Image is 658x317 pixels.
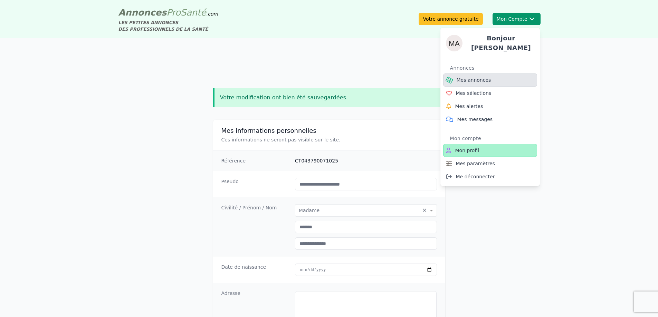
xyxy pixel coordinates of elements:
a: Me déconnecter [443,170,537,183]
a: Mes annonces [443,73,537,87]
a: Mon profil [443,144,537,157]
span: .com [206,11,218,17]
span: Santé [181,7,206,18]
a: Mes paramètres [443,157,537,170]
a: Mes messages [443,113,537,126]
span: Mes paramètres [456,160,495,167]
span: Mes alertes [455,103,483,110]
dt: Pseudo [221,178,289,190]
a: AnnoncesProSanté.com [118,7,218,18]
dd: CT043790071025 [295,157,437,164]
a: Mes alertes [443,100,537,113]
span: Annonces [118,7,167,18]
a: Mes sélections [443,87,537,100]
a: Votre annonce gratuite [419,13,483,25]
img: Mickaella [446,35,462,51]
span: Me déconnecter [456,173,495,180]
h4: Bonjour [PERSON_NAME] [468,33,534,53]
p: Ces informations ne seront pas visible sur le site. [221,136,437,143]
dt: Référence [221,157,289,164]
dt: Civilité / Prénom / Nom [221,204,289,250]
dt: Date de naissance [221,264,289,276]
span: Clear all [422,207,428,214]
span: Mes annonces [457,77,491,83]
span: Mon profil [455,147,479,154]
span: Mes messages [457,116,493,123]
button: Mon CompteMickaellaBonjour [PERSON_NAME]AnnoncesMes annoncesMes sélectionsMes alertesMes messages... [493,13,541,25]
div: Mon compte [450,133,537,144]
span: Pro [166,7,181,18]
span: Mes sélections [456,90,492,97]
p: Votre modification ont bien été sauvegardées. [220,93,440,102]
div: Annonces [450,62,537,73]
div: LES PETITES ANNONCES DES PROFESSIONNELS DE LA SANTÉ [118,19,218,32]
h3: Mes informations personnelles [221,127,437,135]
